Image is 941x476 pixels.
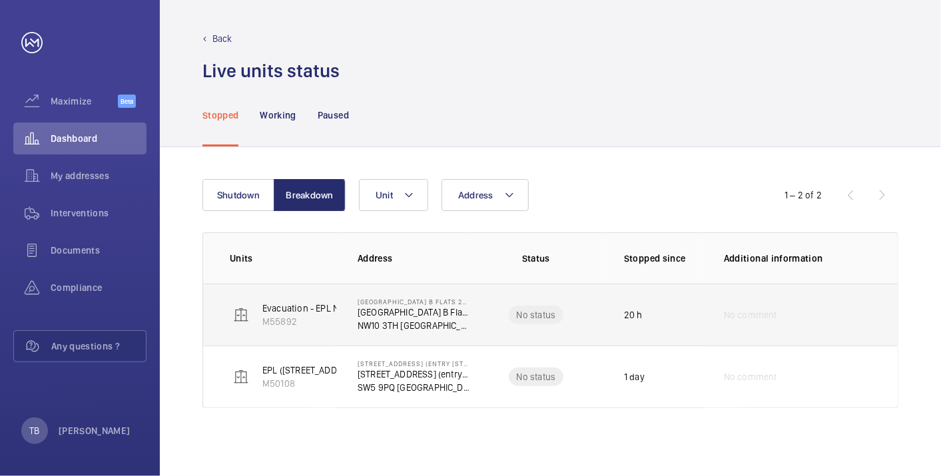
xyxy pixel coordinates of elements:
p: [STREET_ADDRESS] (entry [STREET_ADDRESS]) [358,359,470,367]
p: No status [517,370,556,383]
p: 1 day [624,370,645,383]
p: Additional information [724,252,871,265]
p: Back [212,32,232,45]
p: [STREET_ADDRESS] (entry [STREET_ADDRESS]) [358,367,470,381]
p: NW10 3TH [GEOGRAPHIC_DATA] [358,319,470,332]
p: [GEOGRAPHIC_DATA] B Flats 22-44 - High Risk Building [358,298,470,306]
button: Unit [359,179,428,211]
img: elevator.svg [233,307,249,323]
h1: Live units status [202,59,340,83]
button: Address [442,179,529,211]
span: Address [458,190,493,200]
span: Interventions [51,206,147,220]
p: Units [230,252,336,265]
span: Beta [118,95,136,108]
p: M50108 [262,377,364,390]
span: Maximize [51,95,118,108]
p: Status [479,252,593,265]
p: Address [358,252,470,265]
span: My addresses [51,169,147,182]
p: EPL ([STREET_ADDRESS]) [262,363,364,377]
p: Paused [318,109,349,122]
span: Unit [376,190,393,200]
p: Stopped since [624,252,703,265]
p: [GEOGRAPHIC_DATA] B Flats 22-44 [358,306,470,319]
p: Stopped [202,109,238,122]
p: No status [517,308,556,322]
span: Any questions ? [51,340,146,353]
p: Evacuation - EPL No 2 Flats 22-44 Block B [262,302,433,315]
p: M55892 [262,315,433,328]
span: Compliance [51,281,147,294]
div: 1 – 2 of 2 [784,188,822,202]
button: Breakdown [274,179,346,211]
span: Dashboard [51,132,147,145]
p: SW5 9PQ [GEOGRAPHIC_DATA] [358,381,470,394]
img: elevator.svg [233,369,249,385]
p: TB [29,424,39,437]
span: Documents [51,244,147,257]
span: No comment [724,308,777,322]
p: Working [260,109,296,122]
p: [PERSON_NAME] [59,424,131,437]
button: Shutdown [202,179,274,211]
p: 20 h [624,308,643,322]
span: No comment [724,370,777,383]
